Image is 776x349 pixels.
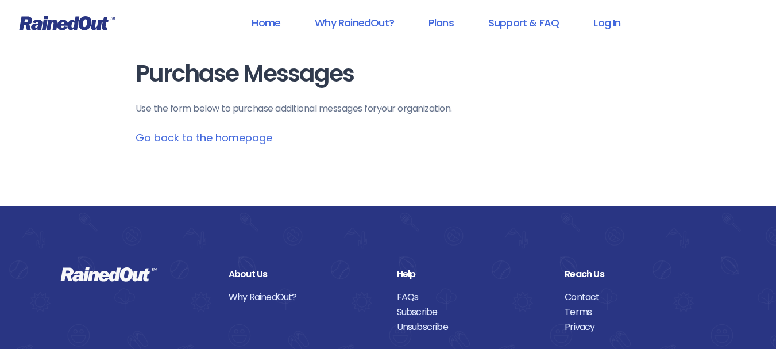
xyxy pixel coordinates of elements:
div: Help [397,267,548,282]
a: Why RainedOut? [229,290,380,305]
a: Subscribe [397,305,548,320]
h1: Purchase Messages [136,61,641,87]
a: Terms [565,305,716,320]
a: Privacy [565,320,716,335]
a: FAQs [397,290,548,305]
a: Contact [565,290,716,305]
a: Home [237,10,295,36]
a: Log In [578,10,635,36]
a: Why RainedOut? [300,10,409,36]
a: Plans [414,10,469,36]
a: Unsubscribe [397,320,548,335]
div: About Us [229,267,380,282]
a: Support & FAQ [473,10,574,36]
p: Use the form below to purchase additional messages for your organization . [136,102,641,116]
div: Reach Us [565,267,716,282]
a: Go back to the homepage [136,131,272,145]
